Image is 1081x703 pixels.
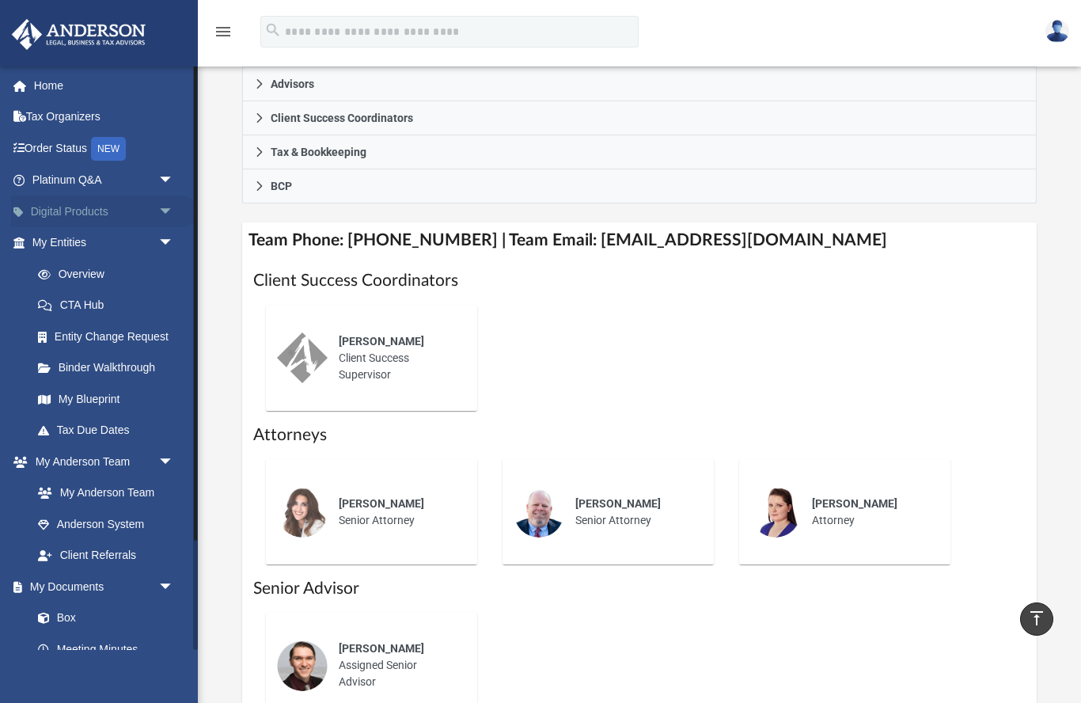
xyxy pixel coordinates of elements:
div: NEW [91,137,126,161]
a: My Documentsarrow_drop_down [11,571,190,602]
span: [PERSON_NAME] [575,497,661,510]
div: Senior Attorney [328,484,466,540]
div: Attorney [801,484,939,540]
a: Entity Change Request [22,321,198,352]
img: Anderson Advisors Platinum Portal [7,19,150,50]
h1: Client Success Coordinators [253,269,1026,292]
a: Client Referrals [22,540,190,572]
a: Tax Organizers [11,101,198,133]
div: Senior Attorney [564,484,703,540]
a: Binder Walkthrough [22,352,198,384]
img: thumbnail [514,487,564,538]
span: arrow_drop_down [158,446,190,478]
span: Tax & Bookkeeping [271,146,366,158]
div: Assigned Senior Advisor [328,629,466,701]
a: Box [22,602,182,634]
a: menu [214,30,233,41]
a: My Anderson Teamarrow_drop_down [11,446,190,477]
a: Client Success Coordinators [242,101,1037,135]
img: thumbnail [750,487,801,538]
a: BCP [242,169,1037,203]
i: menu [214,22,233,41]
span: BCP [271,180,292,192]
span: Advisors [271,78,314,89]
img: thumbnail [277,487,328,538]
span: arrow_drop_down [158,196,190,228]
span: arrow_drop_down [158,165,190,197]
h4: Team Phone: [PHONE_NUMBER] | Team Email: [EMAIL_ADDRESS][DOMAIN_NAME] [242,222,1037,258]
a: Anderson System [22,508,190,540]
a: Meeting Minutes [22,633,190,665]
a: vertical_align_top [1020,602,1053,636]
a: Tax & Bookkeeping [242,135,1037,169]
img: thumbnail [277,640,328,691]
img: thumbnail [277,332,328,383]
a: My Blueprint [22,383,190,415]
span: Client Success Coordinators [271,112,413,123]
a: My Entitiesarrow_drop_down [11,227,198,259]
a: Order StatusNEW [11,132,198,165]
span: arrow_drop_down [158,571,190,603]
a: Advisors [242,67,1037,101]
i: vertical_align_top [1027,609,1046,628]
span: arrow_drop_down [158,227,190,260]
a: Digital Productsarrow_drop_down [11,196,198,227]
a: My Anderson Team [22,477,182,509]
span: [PERSON_NAME] [339,335,424,348]
h1: Senior Advisor [253,577,1026,600]
a: Overview [22,258,198,290]
h1: Attorneys [253,424,1026,446]
img: User Pic [1045,20,1069,43]
span: [PERSON_NAME] [339,642,424,655]
a: Home [11,70,198,101]
div: Client Success Supervisor [328,322,466,394]
a: Tax Due Dates [22,415,198,446]
span: [PERSON_NAME] [812,497,897,510]
span: [PERSON_NAME] [339,497,424,510]
a: Platinum Q&Aarrow_drop_down [11,165,198,196]
a: CTA Hub [22,290,198,321]
i: search [264,21,282,39]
